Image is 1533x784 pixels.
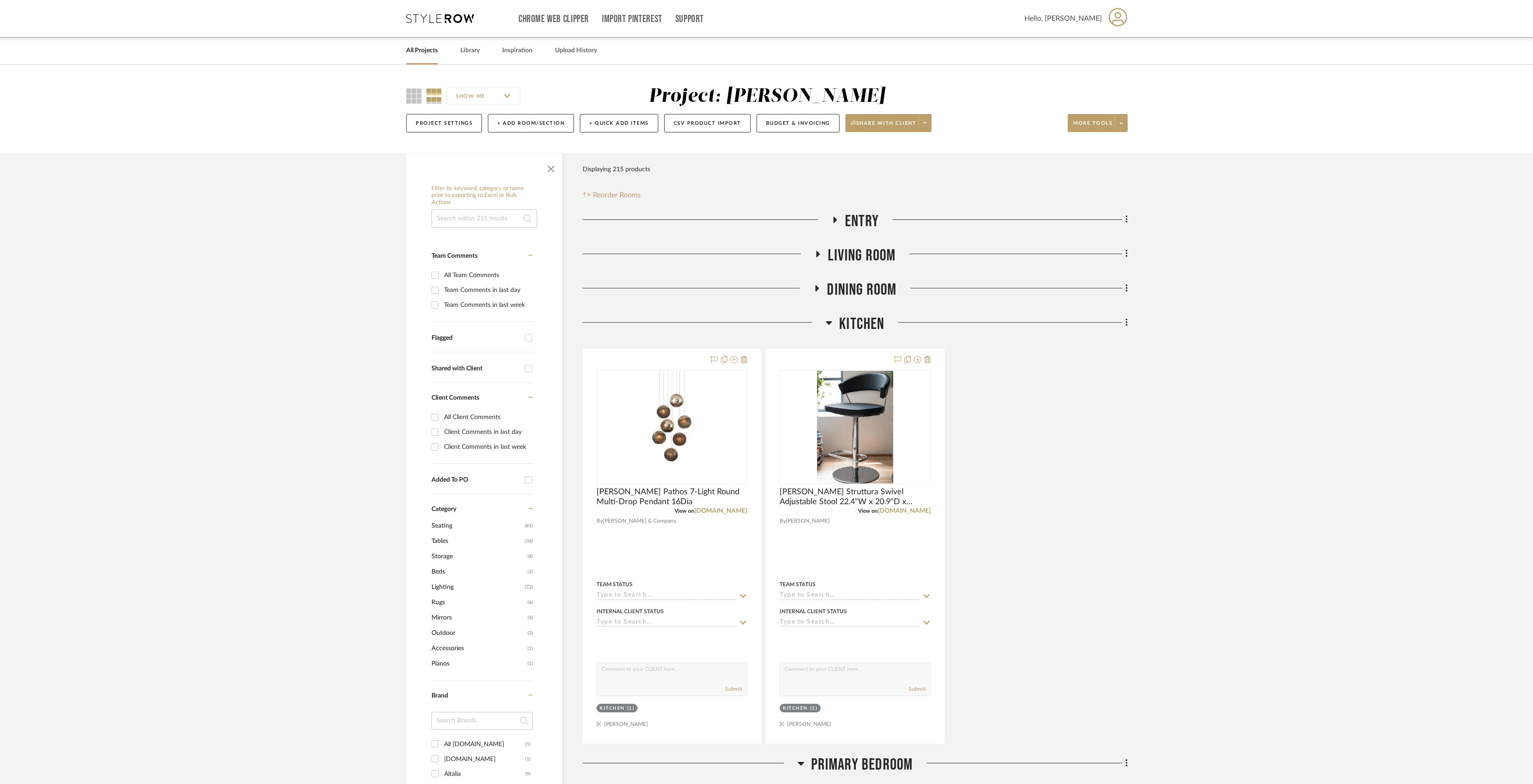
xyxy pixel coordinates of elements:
span: Category [431,506,456,513]
div: Team Comments in last day [444,283,531,297]
span: Brand [431,693,448,699]
input: Search within 215 results [431,210,537,228]
div: Project: [PERSON_NAME] [649,87,885,106]
a: [DOMAIN_NAME] [878,508,931,514]
div: Flagged [431,334,520,342]
input: Type to Search… [780,592,919,600]
span: Client Comments [431,395,479,401]
div: (9) [525,767,531,781]
span: (81) [525,519,533,533]
span: Rugs [431,595,525,610]
div: All [DOMAIN_NAME] [444,737,525,752]
div: [DOMAIN_NAME] [444,752,525,766]
span: [PERSON_NAME] Pathos 7-Light Round Multi-Drop Pendant 16Dia [597,487,747,507]
div: All Client Comments [444,410,531,424]
div: Internal Client Status [597,607,664,615]
span: (5) [528,611,533,625]
button: Reorder Rooms [583,190,641,201]
span: (36) [525,534,533,548]
button: CSV Product Import [664,114,751,132]
a: [DOMAIN_NAME] [694,508,747,514]
div: Shared with Client [431,365,520,373]
div: Team Comments in last week [444,298,531,312]
div: Altalia [444,767,525,781]
div: Added To PO [431,476,520,484]
button: Close [542,158,560,176]
span: Hello, [PERSON_NAME] [1024,13,1102,24]
div: Internal Client Status [780,607,847,615]
span: [PERSON_NAME] [786,517,830,525]
span: View on [675,508,694,514]
span: (2) [528,565,533,579]
span: Team Comments [431,253,477,259]
div: Kitchen [783,705,808,712]
button: Share with client [845,114,932,132]
div: Team Status [780,580,816,588]
span: (1) [528,656,533,671]
h6: Filter by keyword, category or name prior to exporting to Excel or Bulk Actions [431,185,537,206]
a: All Projects [406,45,438,57]
span: Lighting [431,579,523,595]
span: Primary Bedroom [811,755,913,775]
div: (1) [525,752,531,766]
span: Entry [845,212,879,231]
a: Chrome Web Clipper [519,15,589,23]
input: Type to Search… [597,619,736,627]
span: Beds [431,564,525,579]
div: Kitchen [600,705,625,712]
span: (1) [528,641,533,656]
span: Tables [431,533,523,549]
button: Project Settings [406,114,482,132]
span: Accessories [431,641,525,656]
span: [PERSON_NAME] & Company [603,517,676,525]
span: Storage [431,549,525,564]
div: (1) [627,705,635,712]
img: Jesse Chicago Struttura Swivel Adjustable Stool 22.4"W x 20.9"D x 38.2"H [817,371,893,483]
span: (8) [528,549,533,564]
span: (2) [528,626,533,640]
input: Type to Search… [780,619,919,627]
div: All Team Comments [444,268,531,283]
span: Outdoor [431,625,525,641]
span: More tools [1073,120,1112,133]
span: By [780,517,786,525]
span: Mirrors [431,610,525,625]
span: Dining Room [827,280,896,300]
a: Inspiration [502,45,532,57]
span: Kitchen [839,315,884,334]
a: Import Pinterest [602,15,662,23]
span: Pianos [431,656,525,671]
span: (6) [528,595,533,610]
button: More tools [1068,114,1128,132]
span: By [597,517,603,525]
button: Submit [909,685,926,693]
div: Displaying 215 products [583,160,650,178]
span: (72) [525,580,533,594]
input: Search Brands [431,712,533,730]
div: Client Comments in last week [444,440,531,454]
img: Currey Pathos 7-Light Round Multi-Drop Pendant 16Dia [627,371,717,483]
div: (1) [525,737,531,752]
input: Type to Search… [597,592,736,600]
button: + Quick Add Items [580,114,658,132]
span: Reorder Rooms [593,190,641,201]
span: View on [858,508,878,514]
a: Support [675,15,704,23]
button: Budget & Invoicing [757,114,840,132]
div: Client Comments in last day [444,425,531,439]
div: (1) [810,705,818,712]
span: Seating [431,518,523,533]
span: Living Room [828,246,895,265]
div: Team Status [597,580,633,588]
div: 0 [780,370,930,484]
a: Upload History [555,45,597,57]
span: [PERSON_NAME] Struttura Swivel Adjustable Stool 22.4"W x 20.9"D x 38.2"H [780,487,930,507]
button: Submit [725,685,742,693]
span: Share with client [851,120,917,133]
a: Library [460,45,480,57]
button: + Add Room/Section [488,114,574,132]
